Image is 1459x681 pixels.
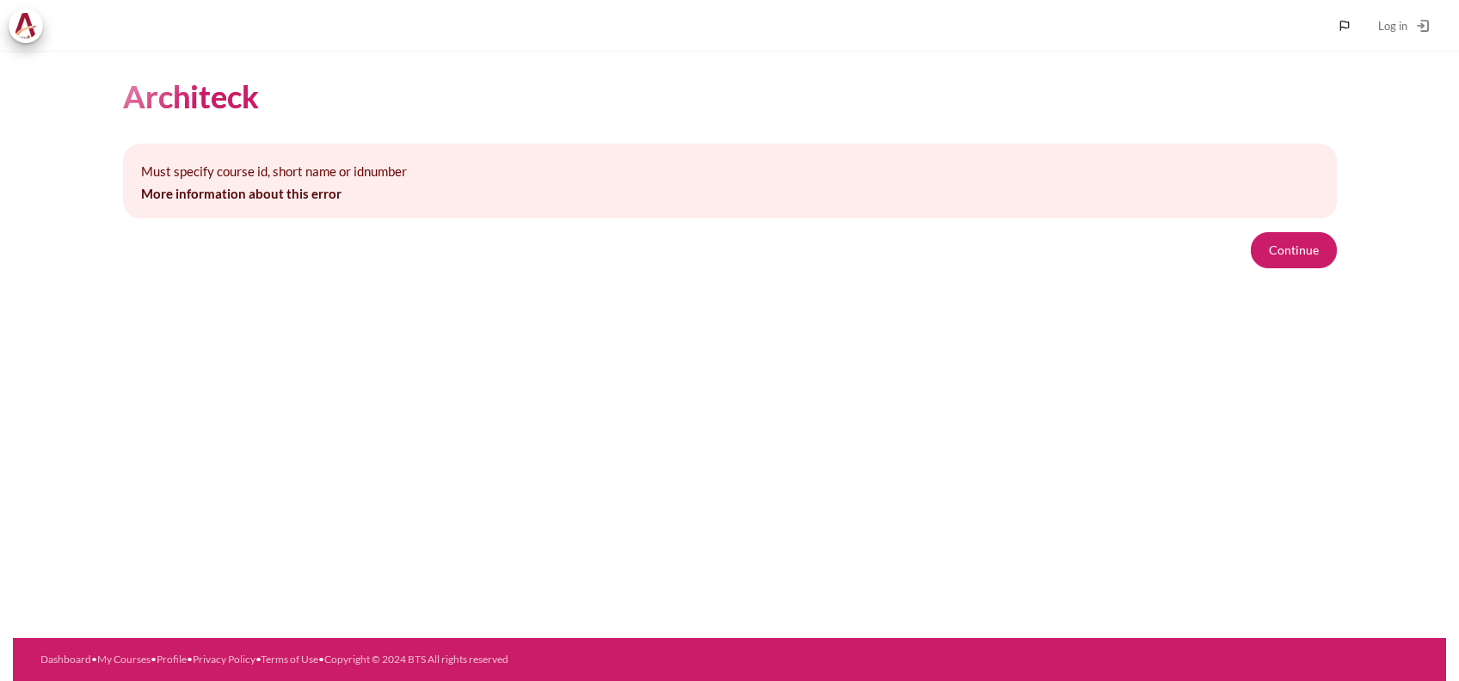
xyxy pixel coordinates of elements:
[1332,13,1357,39] button: Languages
[97,653,151,666] a: My Courses
[13,51,1446,294] section: Content
[261,653,318,666] a: Terms of Use
[193,653,255,666] a: Privacy Policy
[1378,10,1407,41] span: Log in
[40,652,810,667] div: • • • • •
[141,186,342,201] a: More information about this error
[141,162,1319,181] p: Must specify course id, short name or idnumber
[14,13,38,39] img: Architeck
[1364,9,1445,43] a: Log in
[40,653,91,666] a: Dashboard
[324,653,508,666] a: Copyright © 2024 BTS All rights reserved
[123,77,259,117] h1: Architeck
[157,653,187,666] a: Profile
[1251,232,1337,268] button: Continue
[9,9,52,43] a: Architeck Architeck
